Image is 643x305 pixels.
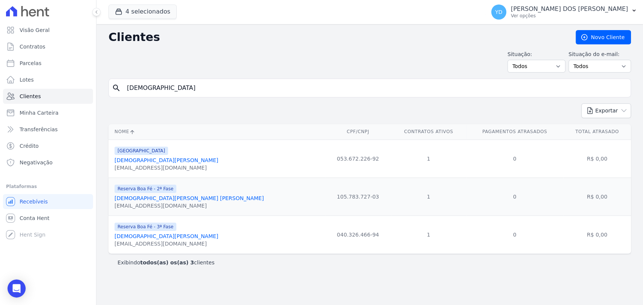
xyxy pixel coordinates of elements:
[3,72,93,87] a: Lotes
[391,140,466,178] td: 1
[391,215,466,253] td: 1
[20,159,53,166] span: Negativação
[115,164,218,171] div: [EMAIL_ADDRESS][DOMAIN_NAME]
[115,147,168,155] span: [GEOGRAPHIC_DATA]
[563,140,631,178] td: R$ 0,00
[115,223,176,231] span: Reserva Boa Fé - 3ª Fase
[122,80,628,96] input: Buscar por nome, CPF ou e-mail
[563,178,631,215] td: R$ 0,00
[495,9,502,15] span: YD
[115,202,264,209] div: [EMAIL_ADDRESS][DOMAIN_NAME]
[581,103,631,118] button: Exportar
[485,2,643,23] button: YD [PERSON_NAME] DOS [PERSON_NAME] Ver opções
[108,124,325,140] th: Nome
[115,157,218,163] a: [DEMOGRAPHIC_DATA][PERSON_NAME]
[391,124,466,140] th: Contratos Ativos
[20,26,50,34] span: Visão Geral
[3,155,93,170] a: Negativação
[325,178,391,215] td: 105.783.727-03
[108,5,177,19] button: 4 selecionados
[20,43,45,50] span: Contratos
[20,198,48,205] span: Recebíveis
[3,211,93,226] a: Conta Hent
[140,259,194,266] b: todos(as) os(as) 3
[8,279,26,297] div: Open Intercom Messenger
[118,259,214,266] p: Exibindo clientes
[325,124,391,140] th: CPF/CNPJ
[511,5,628,13] p: [PERSON_NAME] DOS [PERSON_NAME]
[3,122,93,137] a: Transferências
[511,13,628,19] p: Ver opções
[576,30,631,44] a: Novo Cliente
[3,194,93,209] a: Recebíveis
[563,124,631,140] th: Total Atrasado
[20,59,41,67] span: Parcelas
[3,89,93,104] a: Clientes
[466,140,563,178] td: 0
[3,56,93,71] a: Parcelas
[563,215,631,253] td: R$ 0,00
[3,138,93,153] a: Crédito
[466,178,563,215] td: 0
[20,126,58,133] span: Transferências
[507,50,565,58] label: Situação:
[112,83,121,93] i: search
[20,214,49,222] span: Conta Hent
[466,215,563,253] td: 0
[325,215,391,253] td: 040.326.466-94
[568,50,631,58] label: Situação do e-mail:
[20,76,34,83] span: Lotes
[115,195,264,201] a: [DEMOGRAPHIC_DATA][PERSON_NAME] [PERSON_NAME]
[20,142,39,150] span: Crédito
[6,182,90,191] div: Plataformas
[466,124,563,140] th: Pagamentos Atrasados
[3,23,93,38] a: Visão Geral
[108,30,564,44] h2: Clientes
[115,233,218,239] a: [DEMOGRAPHIC_DATA][PERSON_NAME]
[115,240,218,247] div: [EMAIL_ADDRESS][DOMAIN_NAME]
[20,109,58,117] span: Minha Carteira
[3,105,93,120] a: Minha Carteira
[3,39,93,54] a: Contratos
[325,140,391,178] td: 053.672.226-92
[20,93,41,100] span: Clientes
[391,178,466,215] td: 1
[115,185,176,193] span: Reserva Boa Fé - 2ª Fase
